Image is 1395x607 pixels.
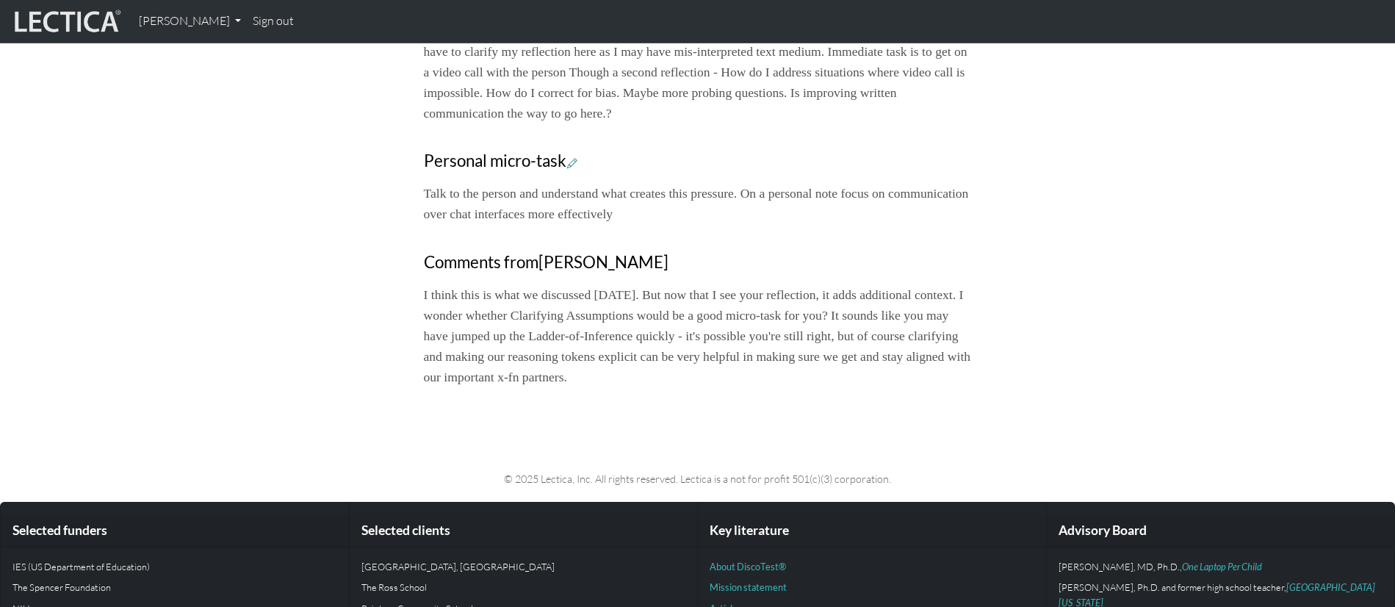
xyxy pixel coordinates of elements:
[1182,561,1262,572] a: One Laptop Per Child
[247,6,300,37] a: Sign out
[710,581,787,593] a: Mission statement
[361,580,686,595] p: The Ross School
[538,252,668,272] span: [PERSON_NAME]
[424,183,972,224] p: Talk to the person and understand what creates this pressure. On a personal note focus on communi...
[361,559,686,574] p: [GEOGRAPHIC_DATA], [GEOGRAPHIC_DATA]
[698,514,1046,547] div: Key literature
[222,470,1174,487] p: © 2025 Lectica, Inc. All rights reserved. Lectica is a not for profit 501(c)(3) corporation.
[12,559,337,574] p: IES (US Department of Education)
[350,514,698,547] div: Selected clients
[424,151,972,171] h3: Personal micro-task
[11,7,121,35] img: lecticalive
[1047,514,1395,547] div: Advisory Board
[12,580,337,595] p: The Spencer Foundation
[424,253,972,273] h3: Comments from
[424,284,972,388] p: I think this is what we discussed [DATE]. But now that I see your reflection, it adds additional ...
[133,6,247,37] a: [PERSON_NAME]
[1059,559,1383,574] p: [PERSON_NAME], MD, Ph.D.,
[1,514,349,547] div: Selected funders
[710,561,786,572] a: About DiscoTest®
